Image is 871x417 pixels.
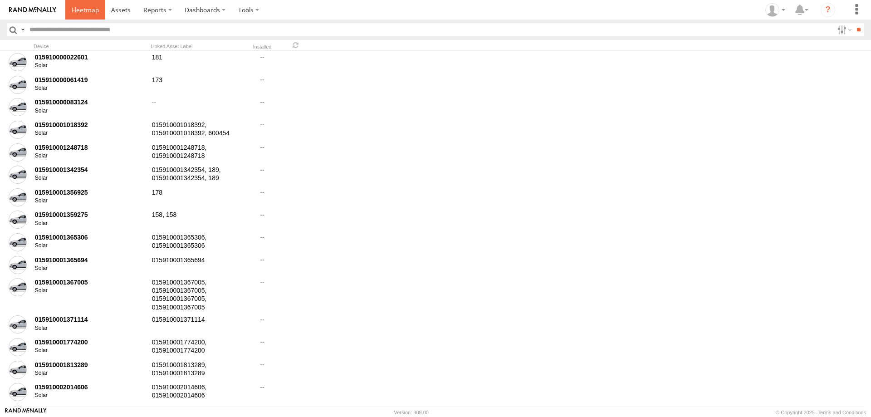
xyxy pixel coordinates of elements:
div: Linked Asset Label [151,43,241,49]
div: 015910001018392, 015910001018392, 600454 [151,119,241,140]
div: 015910001365694 [35,256,146,264]
div: Installed [245,45,279,49]
div: Solar [35,152,146,160]
i: ? [821,3,835,17]
div: Solar [35,85,146,92]
div: 015910001248718, 015910001248718 [151,142,241,163]
div: 015910002014606 [35,383,146,391]
div: 015910001365306 [35,233,146,241]
a: Terms and Conditions [818,410,866,415]
div: 015910001248718 [35,143,146,152]
div: 015910000022601 [35,53,146,61]
div: Solar [35,62,146,69]
div: Version: 309.00 [394,410,429,415]
div: 015910001774200, 015910001774200 [151,337,241,358]
div: Solar [35,370,146,377]
div: Solar [35,242,146,250]
div: 015910001774200 [35,338,146,346]
div: 015910001367005 [35,278,146,286]
div: Solar [35,347,146,354]
div: Solar [35,108,146,115]
div: © Copyright 2025 - [776,410,866,415]
label: Search Query [19,23,26,36]
div: Solar [35,325,146,332]
div: 015910000061419 [35,76,146,84]
div: 015910001371114 [35,315,146,324]
div: 015910001342354, 189, 015910001342354, 189 [151,164,241,185]
div: 015910001356925 [35,188,146,196]
div: 015910001813289 [35,361,146,369]
div: 158, 158 [151,210,241,231]
div: 015910001342354 [35,166,146,174]
div: Device [34,43,147,49]
div: 015910001813289, 015910001813289 [151,359,241,380]
label: Search Filter Options [834,23,853,36]
div: 178 [151,187,241,208]
div: Solar [35,175,146,182]
span: Refresh [290,41,301,49]
div: 173 [151,74,241,95]
img: rand-logo.svg [9,7,56,13]
div: 015910001359275 [35,211,146,219]
div: Solar [35,130,146,137]
div: Solar [35,197,146,205]
div: 015910001365306, 015910001365306 [151,232,241,253]
div: Solar [35,287,146,294]
div: Solar [35,220,146,227]
a: Visit our Website [5,408,47,417]
div: 015910001367005, 015910001367005, 015910001367005, 015910001367005 [151,277,241,312]
div: 015910001365694 [151,255,241,275]
div: 356441115201879 [35,406,146,414]
div: 015910001018392 [35,121,146,129]
div: David Steen [762,3,788,17]
div: 181 [151,52,241,73]
div: Solar [35,265,146,272]
div: 015910001371114 [151,314,241,335]
div: Solar [35,392,146,399]
div: 015910000083124 [35,98,146,106]
div: 015910002014606, 015910002014606 [151,382,241,402]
